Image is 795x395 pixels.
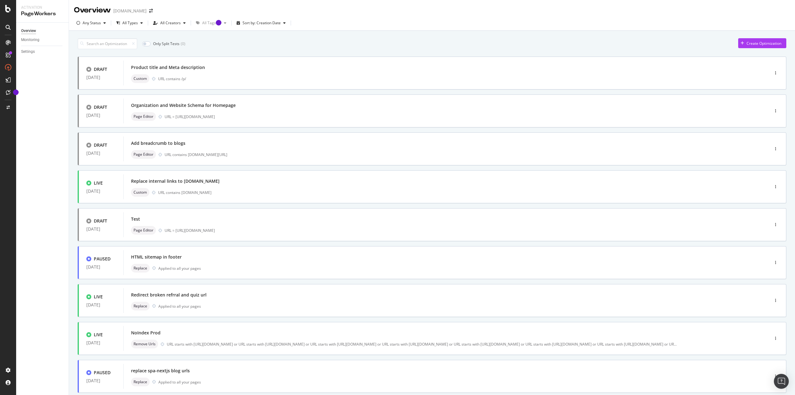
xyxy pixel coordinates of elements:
[131,112,156,121] div: neutral label
[86,378,116,383] div: [DATE]
[74,18,108,28] button: Any Status
[78,38,137,49] input: Search an Optimization
[21,37,64,43] a: Monitoring
[158,190,743,195] div: URL contains [DOMAIN_NAME]
[131,378,150,386] div: neutral label
[747,41,781,46] div: Create Optimization
[131,292,207,298] div: Redirect broken refrral and quiz url
[94,218,107,224] div: DRAFT
[774,374,789,389] div: Open Intercom Messenger
[158,304,201,309] div: Applied to all your pages
[131,188,149,197] div: neutral label
[134,380,147,384] span: Replace
[134,77,147,80] span: Custom
[131,368,190,374] div: replace spa-nextjs blog urls
[94,142,107,148] div: DRAFT
[86,227,116,232] div: [DATE]
[94,256,111,262] div: PAUSED
[21,10,64,17] div: PageWorkers
[86,151,116,156] div: [DATE]
[122,21,138,25] div: All Types
[193,18,229,28] button: All TagsTooltip anchor
[134,304,147,308] span: Replace
[131,330,161,336] div: NoIndex Prod
[21,5,64,10] div: Activation
[94,66,107,72] div: DRAFT
[165,114,743,119] div: URL = [URL][DOMAIN_NAME]
[94,104,107,110] div: DRAFT
[165,228,743,233] div: URL = [URL][DOMAIN_NAME]
[94,332,103,338] div: LIVE
[131,140,185,146] div: Add breadcrumb to blogs
[131,178,220,184] div: Replace internal links to [DOMAIN_NAME]
[160,21,181,25] div: All Creators
[131,216,140,222] div: Test
[113,8,147,14] div: [DOMAIN_NAME]
[216,20,221,25] div: Tooltip anchor
[131,226,156,235] div: neutral label
[202,21,221,25] div: All Tags
[131,302,150,310] div: neutral label
[131,264,150,273] div: neutral label
[165,152,743,157] div: URL contains [DOMAIN_NAME][URL]
[21,28,36,34] div: Overview
[134,153,153,156] span: Page Editor
[74,5,111,16] div: Overview
[21,48,35,55] div: Settings
[131,102,236,108] div: Organization and Website Schema for Homepage
[83,21,101,25] div: Any Status
[134,342,156,346] span: Remove Urls
[86,113,116,118] div: [DATE]
[134,115,153,118] span: Page Editor
[167,342,677,347] div: URL starts with [URL][DOMAIN_NAME] or URL starts with [URL][DOMAIN_NAME] or URL starts with [URL]...
[738,38,786,48] button: Create Optimization
[21,37,39,43] div: Monitoring
[131,254,182,260] div: HTML sitemap in footer
[94,370,111,376] div: PAUSED
[131,64,205,71] div: Product title and Meta description
[158,76,743,81] div: URL contains /p/
[86,340,116,345] div: [DATE]
[114,18,145,28] button: All Types
[134,266,147,270] span: Replace
[158,266,201,271] div: Applied to all your pages
[151,18,188,28] button: All Creators
[234,18,288,28] button: Sort by: Creation Date
[21,28,64,34] a: Overview
[153,41,179,46] div: Only Split Tests
[94,294,103,300] div: LIVE
[181,41,185,46] div: ( 0 )
[134,228,153,232] span: Page Editor
[158,379,201,385] div: Applied to all your pages
[149,9,153,13] div: arrow-right-arrow-left
[86,75,116,80] div: [DATE]
[131,340,158,348] div: neutral label
[131,150,156,159] div: neutral label
[94,180,103,186] div: LIVE
[243,21,281,25] div: Sort by: Creation Date
[86,264,116,269] div: [DATE]
[21,48,64,55] a: Settings
[134,191,147,194] span: Custom
[86,302,116,307] div: [DATE]
[86,189,116,194] div: [DATE]
[13,90,19,95] div: Tooltip anchor
[674,342,677,347] span: ...
[131,74,149,83] div: neutral label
